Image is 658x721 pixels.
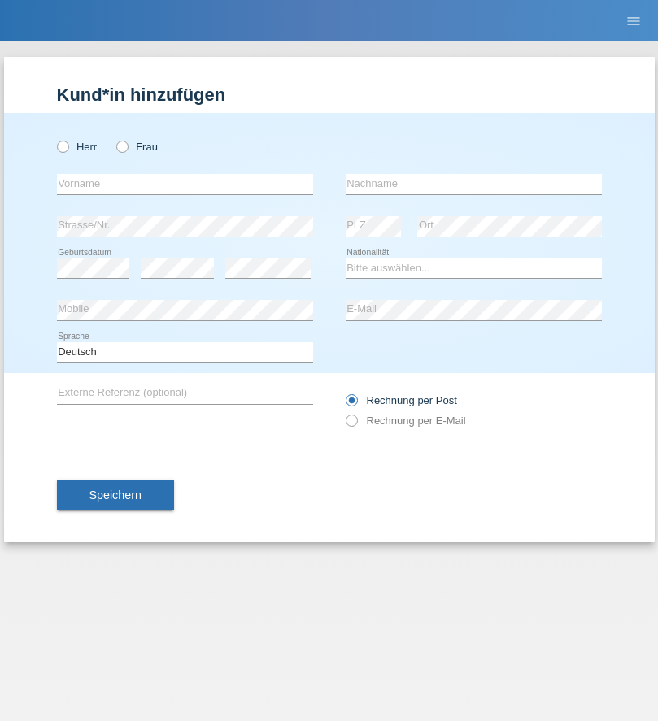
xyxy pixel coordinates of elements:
[57,141,68,151] input: Herr
[89,489,142,502] span: Speichern
[617,15,650,25] a: menu
[57,141,98,153] label: Herr
[346,394,457,406] label: Rechnung per Post
[57,85,602,105] h1: Kund*in hinzufügen
[116,141,127,151] input: Frau
[625,13,642,29] i: menu
[346,394,356,415] input: Rechnung per Post
[346,415,466,427] label: Rechnung per E-Mail
[57,480,174,510] button: Speichern
[116,141,158,153] label: Frau
[346,415,356,435] input: Rechnung per E-Mail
